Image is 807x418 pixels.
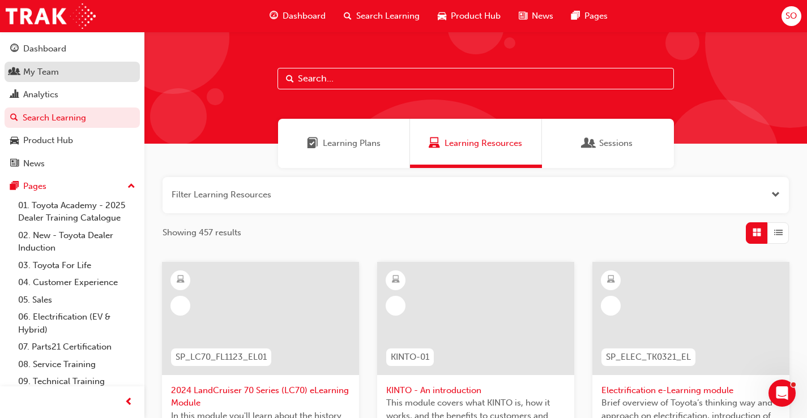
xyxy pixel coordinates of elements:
[23,42,66,55] div: Dashboard
[606,351,691,364] span: SP_ELEC_TK0321_EL
[391,351,429,364] span: KINTO-01
[277,68,674,89] input: Search...
[429,5,510,28] a: car-iconProduct Hub
[127,179,135,194] span: up-icon
[23,180,46,193] div: Pages
[429,137,440,150] span: Learning Resources
[771,188,780,201] button: Open the filter
[599,137,633,150] span: Sessions
[519,9,527,23] span: news-icon
[445,137,522,150] span: Learning Resources
[451,10,501,23] span: Product Hub
[562,5,617,28] a: pages-iconPages
[532,10,553,23] span: News
[10,44,19,54] span: guage-icon
[774,226,783,239] span: List
[125,395,133,410] span: prev-icon
[584,10,608,23] span: Pages
[14,373,140,390] a: 09. Technical Training
[583,137,595,150] span: Sessions
[176,351,267,364] span: SP_LC70_FL1123_EL01
[510,5,562,28] a: news-iconNews
[5,176,140,197] button: Pages
[5,153,140,174] a: News
[782,6,801,26] button: SO
[23,134,73,147] div: Product Hub
[23,66,59,79] div: My Team
[392,273,400,287] span: learningResourceType_ELEARNING-icon
[270,9,278,23] span: guage-icon
[261,5,335,28] a: guage-iconDashboard
[14,257,140,274] a: 03. Toyota For Life
[163,226,241,239] span: Showing 457 results
[356,10,420,23] span: Search Learning
[438,9,446,23] span: car-icon
[10,90,19,100] span: chart-icon
[335,5,429,28] a: search-iconSearch Learning
[768,380,796,407] iframe: Intercom live chat
[5,130,140,151] a: Product Hub
[571,9,580,23] span: pages-icon
[23,157,45,170] div: News
[5,84,140,105] a: Analytics
[14,308,140,338] a: 06. Electrification (EV & Hybrid)
[14,197,140,227] a: 01. Toyota Academy - 2025 Dealer Training Catalogue
[10,159,19,169] span: news-icon
[785,10,797,23] span: SO
[6,3,96,29] img: Trak
[171,384,350,410] span: 2024 LandCruiser 70 Series (LC70) eLearning Module
[14,356,140,373] a: 08. Service Training
[5,107,140,128] a: Search Learning
[14,274,140,291] a: 04. Customer Experience
[344,9,352,23] span: search-icon
[307,137,318,150] span: Learning Plans
[278,119,410,168] a: Learning PlansLearning Plans
[5,62,140,83] a: My Team
[410,119,542,168] a: Learning ResourcesLearning Resources
[14,291,140,309] a: 05. Sales
[5,36,140,176] button: DashboardMy TeamAnalyticsSearch LearningProduct HubNews
[283,10,326,23] span: Dashboard
[607,273,615,287] span: learningResourceType_ELEARNING-icon
[10,136,19,146] span: car-icon
[14,227,140,257] a: 02. New - Toyota Dealer Induction
[5,38,140,59] a: Dashboard
[14,338,140,356] a: 07. Parts21 Certification
[323,137,381,150] span: Learning Plans
[286,72,294,85] span: Search
[386,384,565,397] span: KINTO - An introduction
[23,88,58,101] div: Analytics
[177,273,185,287] span: learningResourceType_ELEARNING-icon
[753,226,761,239] span: Grid
[10,113,18,123] span: search-icon
[542,119,674,168] a: SessionsSessions
[601,384,780,397] span: Electrification e-Learning module
[10,182,19,192] span: pages-icon
[10,67,19,77] span: people-icon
